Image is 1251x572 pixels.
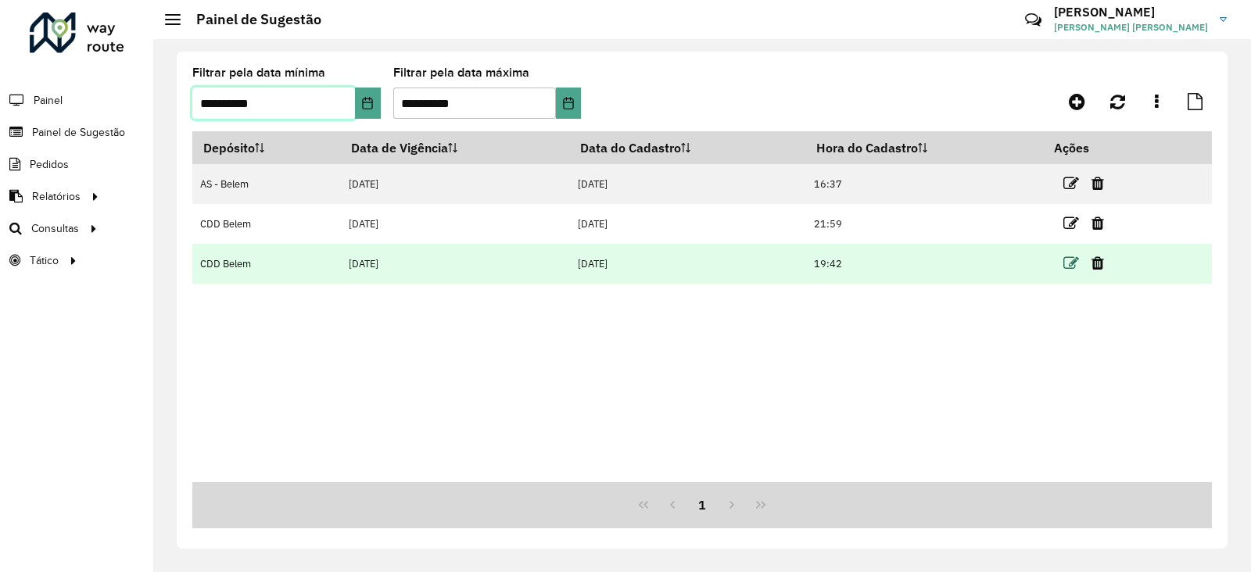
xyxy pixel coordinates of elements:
th: Hora do Cadastro [805,131,1043,164]
td: [DATE] [569,244,805,284]
a: Editar [1063,173,1079,194]
span: Pedidos [30,156,69,173]
span: Consultas [31,220,79,237]
td: [DATE] [569,164,805,204]
span: Painel de Sugestão [32,124,125,141]
a: Editar [1063,252,1079,273]
label: Filtrar pela data máxima [393,63,529,82]
button: 1 [687,490,717,520]
a: Editar [1063,213,1079,234]
label: Filtrar pela data mínima [192,63,325,82]
a: Excluir [1091,173,1104,194]
span: Painel [34,92,63,109]
th: Data de Vigência [340,131,569,164]
span: [PERSON_NAME] [PERSON_NAME] [1054,20,1208,34]
td: CDD Belem [192,204,340,244]
td: [DATE] [340,244,569,284]
a: Excluir [1091,213,1104,234]
h2: Painel de Sugestão [181,11,321,28]
h3: [PERSON_NAME] [1054,5,1208,20]
a: Excluir [1091,252,1104,273]
span: Relatórios [32,188,81,205]
td: 21:59 [805,204,1043,244]
td: 16:37 [805,164,1043,204]
td: [DATE] [340,164,569,204]
th: Data do Cadastro [569,131,805,164]
th: Depósito [192,131,340,164]
td: [DATE] [340,204,569,244]
td: [DATE] [569,204,805,244]
a: Contato Rápido [1016,3,1050,37]
td: CDD Belem [192,244,340,284]
button: Choose Date [556,88,581,119]
td: 19:42 [805,244,1043,284]
td: AS - Belem [192,164,340,204]
button: Choose Date [355,88,380,119]
span: Tático [30,252,59,269]
th: Ações [1043,131,1137,164]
